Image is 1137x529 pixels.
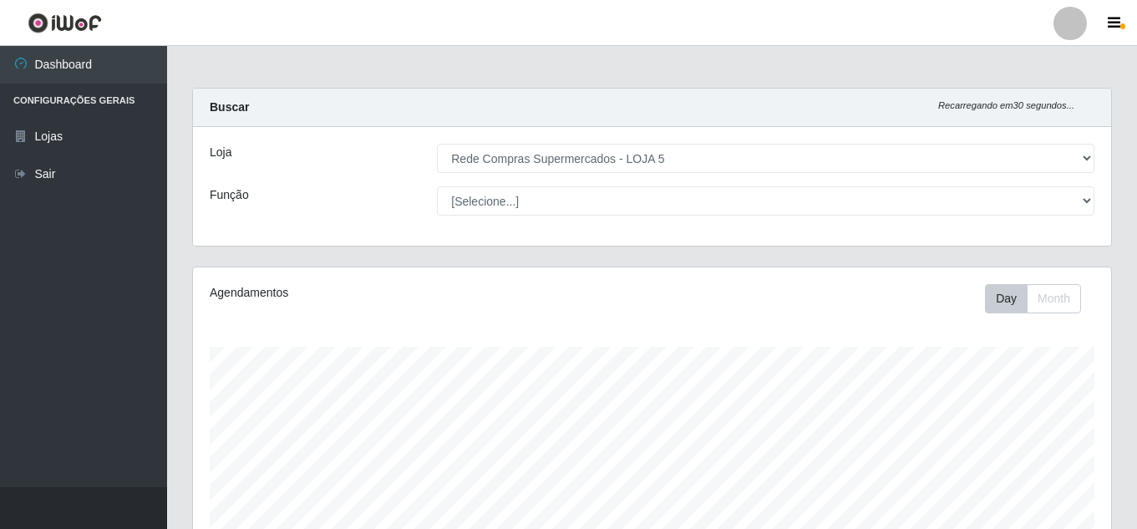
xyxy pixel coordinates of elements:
[28,13,102,33] img: CoreUI Logo
[210,144,231,161] label: Loja
[938,100,1074,110] i: Recarregando em 30 segundos...
[210,284,564,302] div: Agendamentos
[1027,284,1081,313] button: Month
[985,284,1094,313] div: Toolbar with button groups
[985,284,1028,313] button: Day
[985,284,1081,313] div: First group
[210,186,249,204] label: Função
[210,100,249,114] strong: Buscar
